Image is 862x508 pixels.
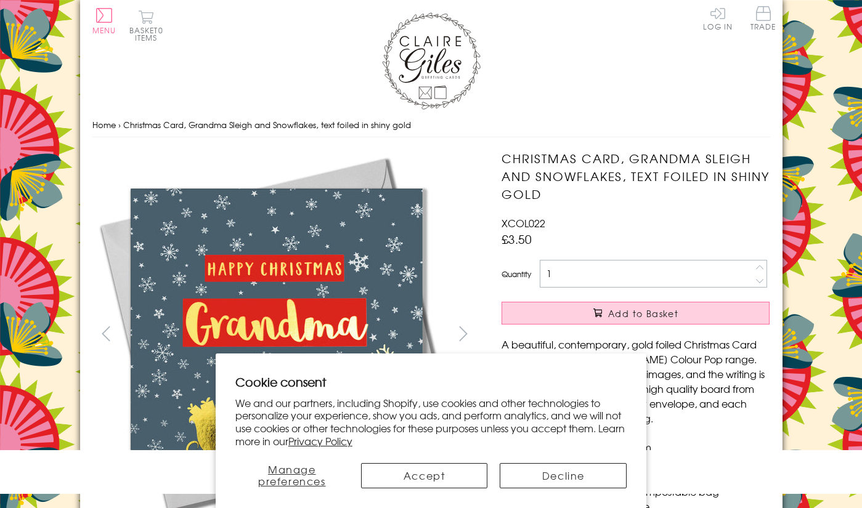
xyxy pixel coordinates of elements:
[502,302,770,325] button: Add to Basket
[361,463,488,488] button: Accept
[135,25,163,43] span: 0 items
[129,10,163,41] button: Basket0 items
[502,216,545,230] span: XCOL022
[750,6,776,30] span: Trade
[235,373,627,390] h2: Cookie consent
[235,463,349,488] button: Manage preferences
[92,113,770,138] nav: breadcrumbs
[502,230,532,248] span: £3.50
[608,307,678,320] span: Add to Basket
[92,119,116,131] a: Home
[502,150,770,203] h1: Christmas Card, Grandma Sleigh and Snowflakes, text foiled in shiny gold
[123,119,411,131] span: Christmas Card, Grandma Sleigh and Snowflakes, text foiled in shiny gold
[258,462,326,488] span: Manage preferences
[92,8,116,34] button: Menu
[750,6,776,33] a: Trade
[502,268,531,280] label: Quantity
[235,397,627,448] p: We and our partners, including Shopify, use cookies and other technologies to personalize your ex...
[288,433,352,448] a: Privacy Policy
[500,463,627,488] button: Decline
[502,337,770,425] p: A beautiful, contemporary, gold foiled Christmas Card from the amazing [PERSON_NAME] Colour Pop r...
[92,25,116,36] span: Menu
[449,320,477,347] button: next
[382,12,481,110] img: Claire Giles Greetings Cards
[92,320,120,347] button: prev
[703,6,733,30] a: Log In
[118,119,121,131] span: ›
